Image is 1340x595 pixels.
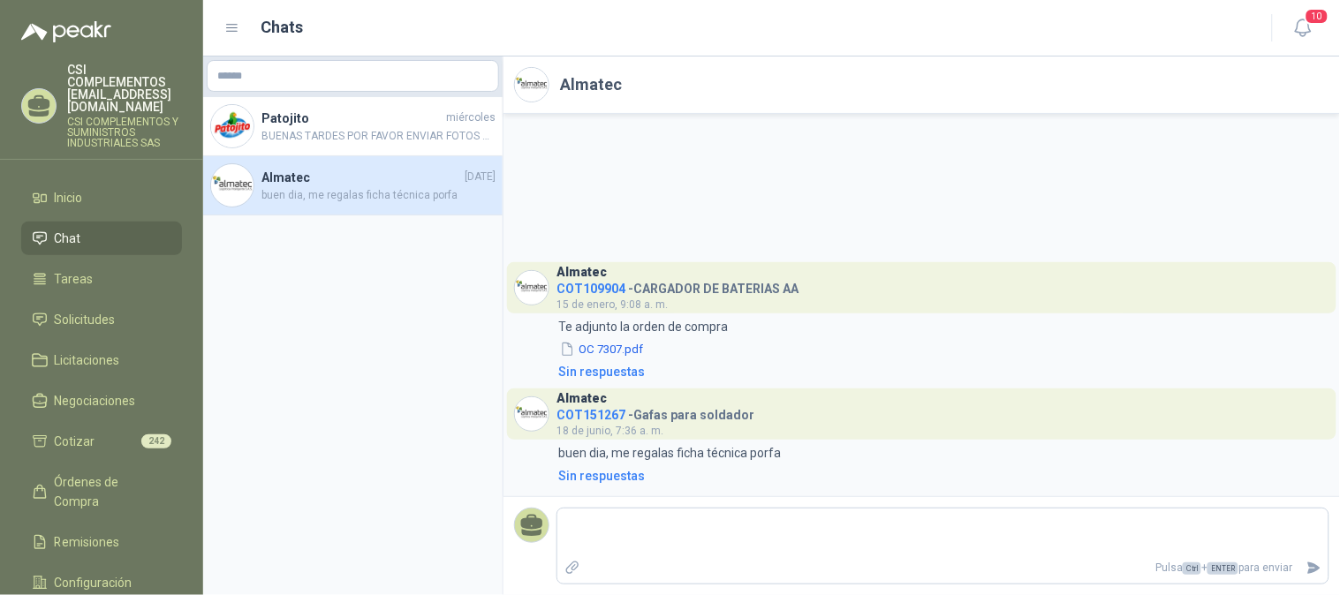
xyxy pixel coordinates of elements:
[556,298,668,311] span: 15 de enero, 9:08 a. m.
[55,532,120,552] span: Remisiones
[556,267,607,277] h3: Almatec
[21,222,182,255] a: Chat
[21,181,182,215] a: Inicio
[141,434,171,448] span: 242
[515,397,549,431] img: Company Logo
[558,466,645,486] div: Sin respuestas
[21,384,182,418] a: Negociaciones
[556,403,754,420] h4: - Gafas para soldador
[558,340,645,358] button: OC 7307.pdf
[211,164,254,207] img: Company Logo
[515,68,549,102] img: Company Logo
[556,277,799,294] h4: - CARGADOR DE BATERIAS AA
[515,271,549,305] img: Company Logo
[21,465,182,518] a: Órdenes de Compra
[1183,562,1201,575] span: Ctrl
[55,269,94,289] span: Tareas
[203,97,503,156] a: Company LogoPatojitomiércolesBUENAS TARDES POR FAVOR ENVIAR FOTOS DE LA PLACA DEL MOTOREDUCTOR CO...
[558,362,645,381] div: Sin respuestas
[556,425,663,437] span: 18 de junio, 7:36 a. m.
[21,343,182,377] a: Licitaciones
[557,553,587,584] label: Adjuntar archivos
[261,109,443,128] h4: Patojito
[67,117,182,148] p: CSI COMPLEMENTOS Y SUMINISTROS INDUSTRIALES SAS
[465,169,496,185] span: [DATE]
[55,310,116,329] span: Solicitudes
[556,282,625,296] span: COT109904
[556,394,607,403] h3: Almatec
[560,72,622,97] h2: Almatec
[211,105,254,147] img: Company Logo
[21,303,182,336] a: Solicitudes
[67,64,182,113] p: CSI COMPLEMENTOS [EMAIL_ADDRESS][DOMAIN_NAME]
[55,229,81,248] span: Chat
[555,362,1329,381] a: Sin respuestas
[261,128,496,145] span: BUENAS TARDES POR FAVOR ENVIAR FOTOS DE LA PLACA DEL MOTOREDUCTOR CORRESPONDIENTE A LA SOL054695,...
[55,573,132,592] span: Configuración
[1208,562,1238,575] span: ENTER
[55,350,120,370] span: Licitaciones
[55,432,95,451] span: Cotizar
[261,187,496,204] span: buen dia, me regalas ficha técnica porfa
[587,553,1300,584] p: Pulsa + para enviar
[558,317,728,336] p: Te adjunto la orden de compra
[261,15,304,40] h1: Chats
[1299,553,1329,584] button: Enviar
[446,109,496,126] span: miércoles
[1305,8,1329,25] span: 10
[55,472,165,511] span: Órdenes de Compra
[1287,12,1319,44] button: 10
[203,156,503,215] a: Company LogoAlmatec[DATE]buen dia, me regalas ficha técnica porfa
[21,525,182,559] a: Remisiones
[21,21,111,42] img: Logo peakr
[556,408,625,422] span: COT151267
[21,425,182,458] a: Cotizar242
[55,188,83,207] span: Inicio
[21,262,182,296] a: Tareas
[55,391,136,410] span: Negociaciones
[555,466,1329,486] a: Sin respuestas
[558,443,781,463] p: buen dia, me regalas ficha técnica porfa
[261,168,461,187] h4: Almatec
